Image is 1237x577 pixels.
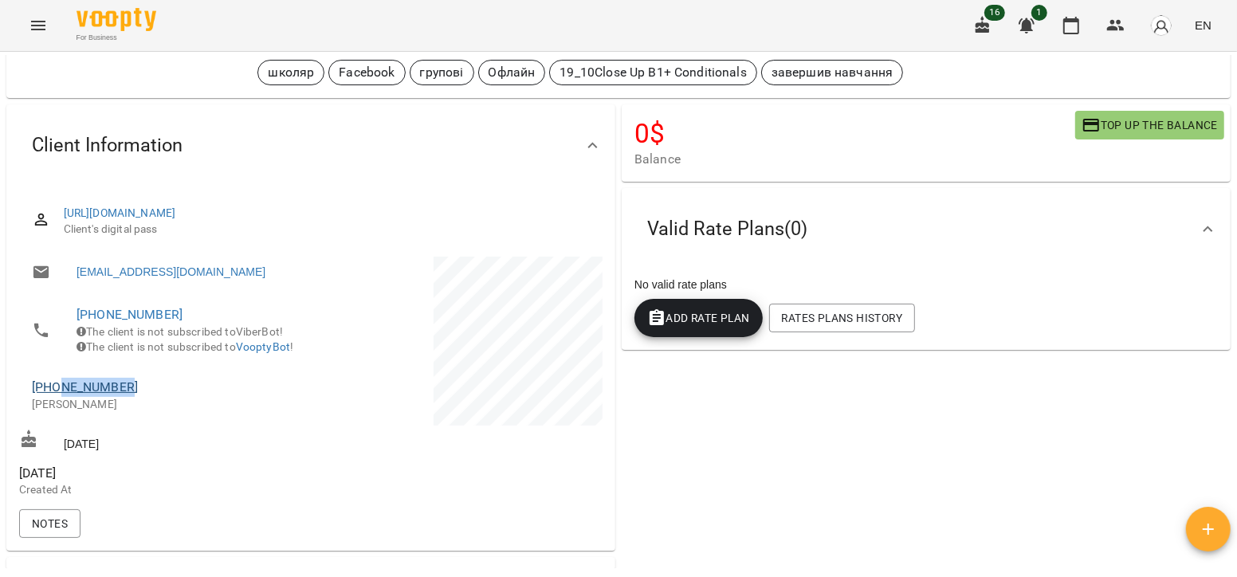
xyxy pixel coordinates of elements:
a: VooptyBot [236,340,290,353]
span: 1 [1031,5,1047,21]
a: [URL][DOMAIN_NAME] [64,206,176,219]
span: Valid Rate Plans ( 0 ) [647,217,807,241]
p: Facebook [339,63,395,82]
p: групові [420,63,464,82]
div: Офлайн [478,60,546,85]
span: Rates Plans History [782,308,902,328]
span: Client's digital pass [64,222,590,237]
div: No valid rate plans [631,273,1221,296]
button: Rates Plans History [769,304,915,332]
span: Balance [634,150,1075,169]
p: Created At [19,482,308,498]
div: [DATE] [16,426,311,456]
p: 19_10Close Up B1+ Conditionals [560,63,746,82]
span: Add Rate plan [647,308,750,328]
div: завершив навчання [761,60,904,85]
div: групові [410,60,474,85]
img: Voopty Logo [77,8,156,31]
button: EN [1188,10,1218,40]
span: For Business [77,33,156,43]
button: Add Rate plan [634,299,763,337]
a: [PHONE_NUMBER] [77,307,183,322]
div: Valid Rate Plans(0) [622,188,1231,270]
h4: 0 $ [634,117,1075,150]
a: [EMAIL_ADDRESS][DOMAIN_NAME] [77,264,265,280]
a: [PHONE_NUMBER] [32,379,138,394]
p: Офлайн [489,63,536,82]
p: школяр [268,63,314,82]
img: avatar_s.png [1150,14,1172,37]
div: 19_10Close Up B1+ Conditionals [549,60,756,85]
span: [DATE] [19,464,308,483]
span: Notes [32,514,68,533]
button: Top up the balance [1075,111,1224,139]
span: EN [1195,17,1211,33]
span: The client is not subscribed to ViberBot! [77,325,283,338]
p: [PERSON_NAME] [32,397,295,413]
span: Client Information [32,133,183,158]
span: The client is not subscribed to ! [77,340,293,353]
div: Client Information [6,104,615,186]
span: 16 [984,5,1005,21]
button: Notes [19,509,81,538]
div: Facebook [328,60,405,85]
div: школяр [257,60,324,85]
button: Menu [19,6,57,45]
span: Top up the balance [1082,116,1218,135]
p: завершив навчання [772,63,893,82]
